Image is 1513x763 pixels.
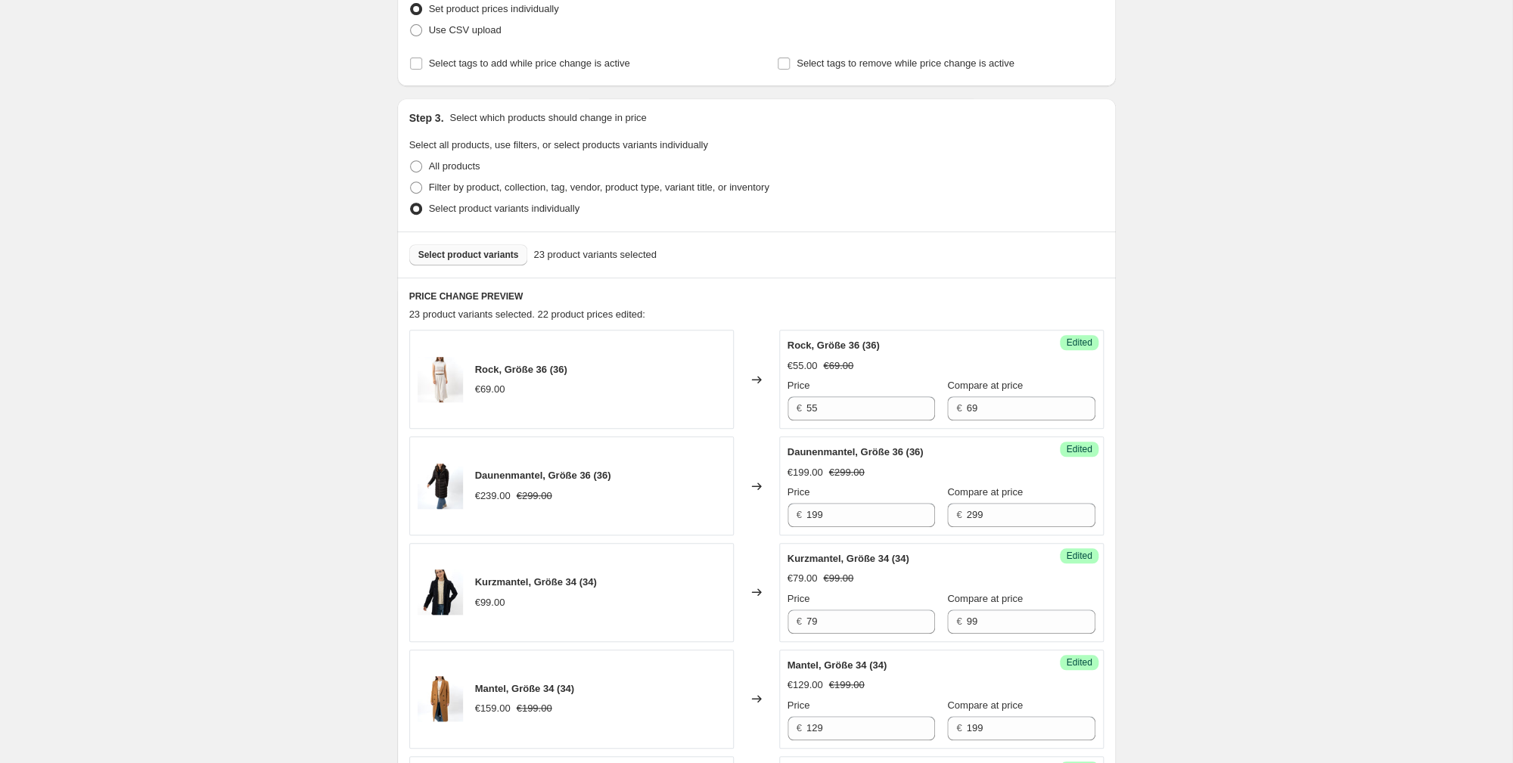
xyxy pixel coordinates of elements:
[429,57,630,69] span: Select tags to add while price change is active
[797,402,802,414] span: €
[475,470,611,481] span: Daunenmantel, Größe 36 (36)
[947,593,1023,604] span: Compare at price
[517,701,552,716] strike: €199.00
[788,571,818,586] div: €79.00
[1066,656,1092,668] span: Edited
[475,683,574,694] span: Mantel, Größe 34 (34)
[823,358,853,374] strike: €69.00
[418,357,463,402] img: DSC6070_80x.jpg
[956,722,962,734] span: €
[823,571,853,586] strike: €99.00
[788,358,818,374] div: €55.00
[533,247,657,262] span: 23 product variants selected
[475,595,505,610] div: €99.00
[409,309,645,320] span: 23 product variants selected. 22 product prices edited:
[429,160,480,172] span: All products
[956,402,962,414] span: €
[1066,550,1092,562] span: Edited
[1066,443,1092,455] span: Edited
[409,244,528,265] button: Select product variants
[829,678,865,693] strike: €199.00
[475,364,567,375] span: Rock, Größe 36 (36)
[418,464,463,509] img: DSC8938-2_80x.jpg
[475,489,511,504] div: €239.00
[475,701,511,716] div: €159.00
[409,110,444,126] h2: Step 3.
[409,139,708,150] span: Select all products, use filters, or select products variants individually
[429,3,559,14] span: Set product prices individually
[409,290,1104,302] h6: PRICE CHANGE PREVIEW
[429,203,579,214] span: Select product variants individually
[418,676,463,721] img: DSC0918_80x.jpg
[475,382,505,397] div: €69.00
[475,576,597,588] span: Kurzmantel, Größe 34 (34)
[797,722,802,734] span: €
[829,465,865,480] strike: €299.00
[449,110,646,126] p: Select which products should change in price
[788,446,924,457] span: Daunenmantel, Größe 36 (36)
[956,509,962,520] span: €
[797,57,1014,69] span: Select tags to remove while price change is active
[788,553,909,564] span: Kurzmantel, Größe 34 (34)
[956,616,962,627] span: €
[947,486,1023,498] span: Compare at price
[788,659,887,671] span: Mantel, Größe 34 (34)
[1066,337,1092,349] span: Edited
[788,678,823,693] div: €129.00
[517,489,552,504] strike: €299.00
[429,24,502,36] span: Use CSV upload
[797,616,802,627] span: €
[788,593,810,604] span: Price
[418,249,519,261] span: Select product variants
[429,181,769,193] span: Filter by product, collection, tag, vendor, product type, variant title, or inventory
[947,699,1023,711] span: Compare at price
[788,486,810,498] span: Price
[788,340,880,351] span: Rock, Größe 36 (36)
[947,380,1023,391] span: Compare at price
[797,509,802,520] span: €
[788,465,823,480] div: €199.00
[788,380,810,391] span: Price
[418,569,463,615] img: DSC9969_1d9d57da-3aaf-4ce0-9fc4-1eeb7b0451cd_80x.jpg
[788,699,810,711] span: Price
